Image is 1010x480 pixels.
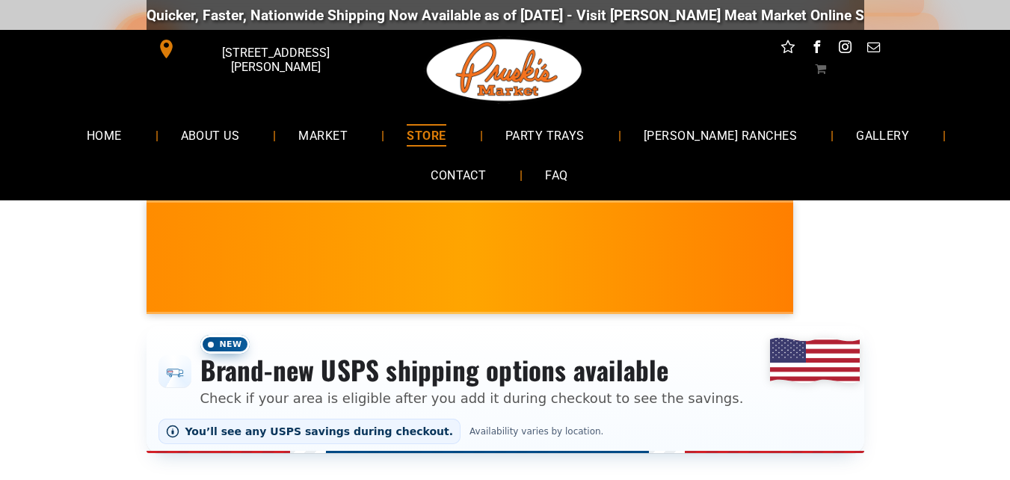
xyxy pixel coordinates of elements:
[64,115,144,155] a: HOME
[179,38,372,81] span: [STREET_ADDRESS][PERSON_NAME]
[835,37,855,61] a: instagram
[384,115,468,155] a: STORE
[807,37,826,61] a: facebook
[621,115,819,155] a: [PERSON_NAME] RANCHES
[408,156,508,195] a: CONTACT
[158,115,262,155] a: ABOUT US
[200,388,744,408] p: Check if your area is eligible after you add it during checkout to see the savings.
[424,30,585,111] img: Pruski-s+Market+HQ+Logo2-1920w.png
[466,426,606,437] span: Availability varies by location.
[147,326,864,453] div: Shipping options announcement
[147,37,375,61] a: [STREET_ADDRESS][PERSON_NAME]
[185,425,454,437] span: You’ll see any USPS savings during checkout.
[778,37,798,61] a: Social network
[200,335,250,354] span: New
[276,115,370,155] a: MARKET
[834,115,932,155] a: GALLERY
[200,354,744,387] h3: Brand-new USPS shipping options available
[523,156,590,195] a: FAQ
[483,115,607,155] a: PARTY TRAYS
[863,37,883,61] a: email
